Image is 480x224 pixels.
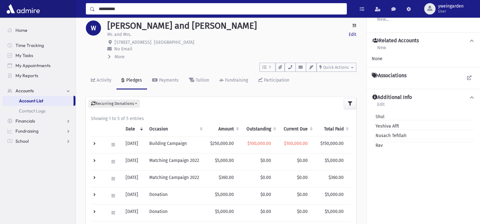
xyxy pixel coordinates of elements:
[154,40,194,45] span: [GEOGRAPHIC_DATA]
[377,16,389,27] a: New...
[15,27,27,33] span: Home
[438,4,464,9] span: yweingarden
[3,136,75,146] a: School
[15,138,29,144] span: School
[372,72,406,79] h4: Associations
[372,37,475,44] button: Related Accounts
[125,78,142,83] div: Pledges
[373,123,399,129] span: Yeshiva Affl
[325,209,344,214] span: $5,000.00
[15,43,44,48] span: Time Tracking
[122,170,145,187] td: [DATE]
[3,50,75,60] a: My Tasks
[372,55,475,62] div: None
[372,94,475,101] button: Additional Info
[260,158,271,163] span: $0.00
[19,108,45,114] span: Contact Logs
[353,22,356,29] strong: 51
[194,78,209,83] div: Tuition
[317,63,356,72] button: Quick Actions
[15,128,39,134] span: Fundraising
[205,136,241,153] td: $250,000.00
[145,204,205,221] td: Donation
[214,72,253,89] a: Fundraising
[114,46,132,52] span: No Email
[259,63,276,72] button: 1
[260,209,271,214] span: $0.00
[107,20,257,31] h1: [PERSON_NAME] and [PERSON_NAME]
[145,170,205,187] td: Matching Campaign 2022
[15,53,33,58] span: My Tasks
[263,78,289,83] div: Participation
[3,116,75,126] a: Financials
[3,25,75,35] a: Home
[15,118,35,124] span: Financials
[86,20,101,36] div: W
[253,72,294,89] a: Participation
[241,122,279,136] th: Outstanding: activate to sort column ascending
[184,72,214,89] a: Tuition
[122,136,145,153] td: [DATE]
[3,71,75,81] a: My Reports
[91,115,351,122] div: Showing 1 to 5 of 5 entries
[284,141,308,146] span: $100,000.00
[5,3,41,15] img: AdmirePro
[115,54,125,60] span: More
[320,141,344,146] span: $150,000.00
[372,94,412,101] h4: Additional Info
[373,113,384,120] span: Shul
[19,98,43,104] span: Account List
[224,78,248,83] div: Fundraising
[349,31,356,38] a: Edit
[122,187,145,204] td: [DATE]
[15,88,34,94] span: Accounts
[115,40,151,45] span: [STREET_ADDRESS]
[205,204,241,221] td: $5,000.00
[122,122,145,136] th: Date: activate to sort column ascending
[116,72,147,89] a: Pledges
[373,142,383,149] span: Rav
[145,187,205,204] td: Donation
[279,122,315,136] th: Current Due: activate to sort column ascending
[3,60,75,71] a: My Appointments
[260,175,271,180] span: $0.00
[107,31,131,38] p: Mr. and Mrs.
[373,132,406,139] span: Nusach Tefillah
[3,106,75,116] a: Contact Logs
[205,170,241,187] td: $360.00
[86,72,116,89] a: Activity
[325,158,344,163] span: $5,000.00
[145,153,205,170] td: Matching Campaign 2022
[158,78,179,83] div: Payments
[147,72,184,89] a: Payments
[3,86,75,96] a: Accounts
[267,65,273,70] span: 1
[372,37,419,44] h4: Related Accounts
[247,141,271,146] span: $100,000.00
[205,122,241,136] th: Amount: activate to sort column ascending
[205,187,241,204] td: $5,000.00
[377,44,386,55] a: New
[377,101,385,112] a: Edit
[145,122,205,136] th: Occasion : activate to sort column ascending
[107,54,125,60] button: More
[15,63,50,68] span: My Appointments
[122,153,145,170] td: [DATE]
[88,100,140,108] button: Recurring Donations
[323,65,349,70] span: Quick Actions
[325,192,344,197] span: $5,000.00
[297,175,308,180] span: $0.00
[297,209,308,214] span: $0.00
[205,153,241,170] td: $5,000.00
[122,204,145,221] td: [DATE]
[329,175,344,180] span: $360.00
[15,73,38,78] span: My Reports
[3,40,75,50] a: Time Tracking
[95,3,347,14] input: Search
[297,158,308,163] span: $0.00
[260,192,271,197] span: $0.00
[315,122,351,136] th: Total Paid: activate to sort column ascending
[3,126,75,136] a: Fundraising
[297,192,308,197] span: $0.00
[95,78,111,83] div: Activity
